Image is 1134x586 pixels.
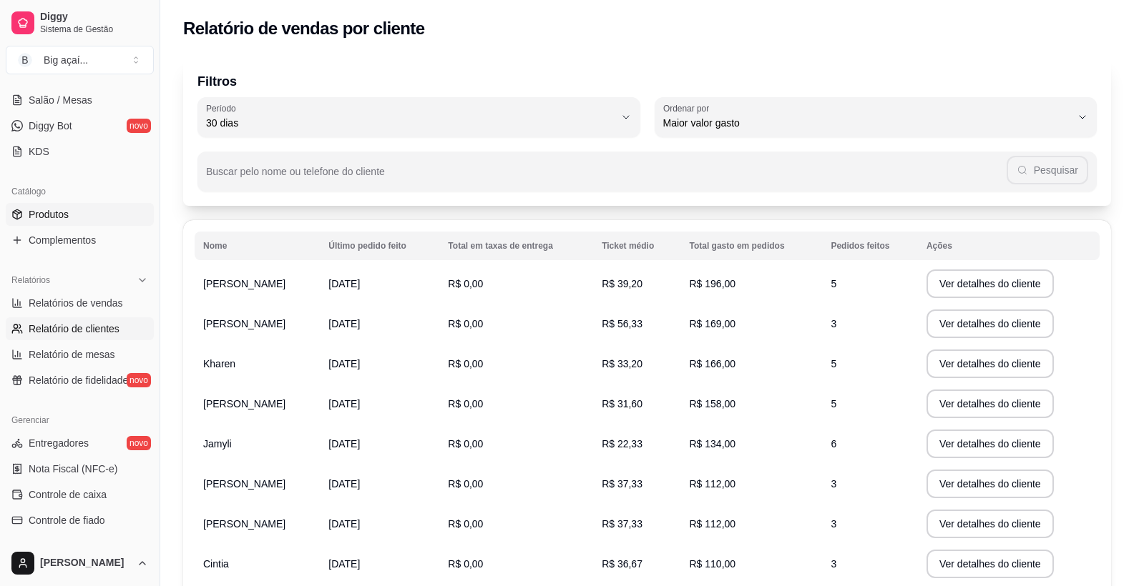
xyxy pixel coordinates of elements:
a: Nota Fiscal (NFC-e) [6,457,154,480]
p: Filtros [197,71,1097,91]
span: R$ 37,33 [602,518,642,530]
a: Complementos [6,229,154,252]
span: B [18,53,32,67]
span: 5 [831,358,836,369]
span: R$ 0,00 [448,318,483,329]
span: [PERSON_NAME] [203,278,285,289]
a: KDS [6,140,154,163]
th: Pedidos feitos [822,232,918,260]
span: R$ 39,20 [602,278,642,289]
span: Relatório de fidelidade [29,373,128,387]
button: Ver detalhes do cliente [927,429,1054,458]
span: R$ 22,33 [602,438,642,450]
span: Diggy [40,11,148,24]
span: R$ 36,67 [602,558,642,570]
a: Relatório de fidelidadenovo [6,369,154,392]
span: Controle de caixa [29,487,107,502]
span: [PERSON_NAME] [203,398,285,409]
span: R$ 0,00 [448,278,483,289]
span: Nota Fiscal (NFC-e) [29,462,117,476]
span: R$ 158,00 [689,398,735,409]
a: Diggy Botnovo [6,114,154,137]
span: R$ 112,00 [689,518,735,530]
div: Catálogo [6,180,154,203]
span: R$ 0,00 [448,558,483,570]
span: Entregadores [29,436,89,450]
a: DiggySistema de Gestão [6,6,154,40]
span: R$ 196,00 [689,278,735,289]
button: Ver detalhes do cliente [927,389,1054,418]
span: [PERSON_NAME] [203,318,285,329]
span: Relatório de clientes [29,322,119,336]
a: Produtos [6,203,154,226]
button: Ver detalhes do cliente [927,510,1054,538]
a: Salão / Mesas [6,89,154,111]
span: Relatório de mesas [29,347,115,362]
button: Select a team [6,46,154,74]
span: Produtos [29,207,69,222]
label: Ordenar por [663,102,714,114]
th: Total em taxas de entrega [439,232,593,260]
button: Período30 dias [197,97,640,137]
button: Ordenar porMaior valor gasto [655,97,1098,137]
div: Big açaí ... [44,53,88,67]
span: Kharen [203,358,235,369]
span: 30 dias [206,116,615,130]
span: Relatórios [11,274,50,286]
span: Salão / Mesas [29,93,92,107]
button: Ver detalhes do cliente [927,550,1054,578]
span: Cupons [29,539,63,553]
span: [PERSON_NAME] [203,478,285,490]
a: Relatórios de vendas [6,292,154,314]
span: [DATE] [328,438,360,450]
span: R$ 37,33 [602,478,642,490]
span: 6 [831,438,836,450]
a: Relatório de mesas [6,343,154,366]
span: R$ 33,20 [602,358,642,369]
span: R$ 134,00 [689,438,735,450]
span: Complementos [29,233,96,247]
h2: Relatório de vendas por cliente [183,17,425,40]
th: Total gasto em pedidos [680,232,822,260]
span: R$ 169,00 [689,318,735,329]
span: [PERSON_NAME] [40,557,131,570]
span: R$ 31,60 [602,398,642,409]
span: R$ 0,00 [448,438,483,450]
span: Jamyli [203,438,232,450]
th: Ações [918,232,1100,260]
button: Ver detalhes do cliente [927,309,1054,338]
a: Entregadoresnovo [6,432,154,455]
span: [DATE] [328,278,360,289]
span: Maior valor gasto [663,116,1072,130]
span: [DATE] [328,558,360,570]
th: Nome [195,232,320,260]
span: R$ 166,00 [689,358,735,369]
span: 3 [831,478,836,490]
span: Diggy Bot [29,119,72,133]
span: [DATE] [328,358,360,369]
button: Ver detalhes do cliente [927,470,1054,498]
a: Relatório de clientes [6,317,154,340]
span: KDS [29,144,49,159]
span: R$ 110,00 [689,558,735,570]
span: [DATE] [328,518,360,530]
span: Sistema de Gestão [40,24,148,35]
span: 3 [831,518,836,530]
span: 5 [831,278,836,289]
a: Controle de fiado [6,509,154,532]
label: Período [206,102,240,114]
input: Buscar pelo nome ou telefone do cliente [206,170,1007,184]
button: [PERSON_NAME] [6,546,154,580]
th: Ticket médio [593,232,680,260]
span: Cintia [203,558,229,570]
span: R$ 0,00 [448,518,483,530]
button: Ver detalhes do cliente [927,349,1054,378]
div: Gerenciar [6,409,154,432]
span: [DATE] [328,398,360,409]
span: [DATE] [328,478,360,490]
span: 5 [831,398,836,409]
span: R$ 112,00 [689,478,735,490]
span: R$ 0,00 [448,478,483,490]
span: [PERSON_NAME] [203,518,285,530]
a: Cupons [6,535,154,557]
